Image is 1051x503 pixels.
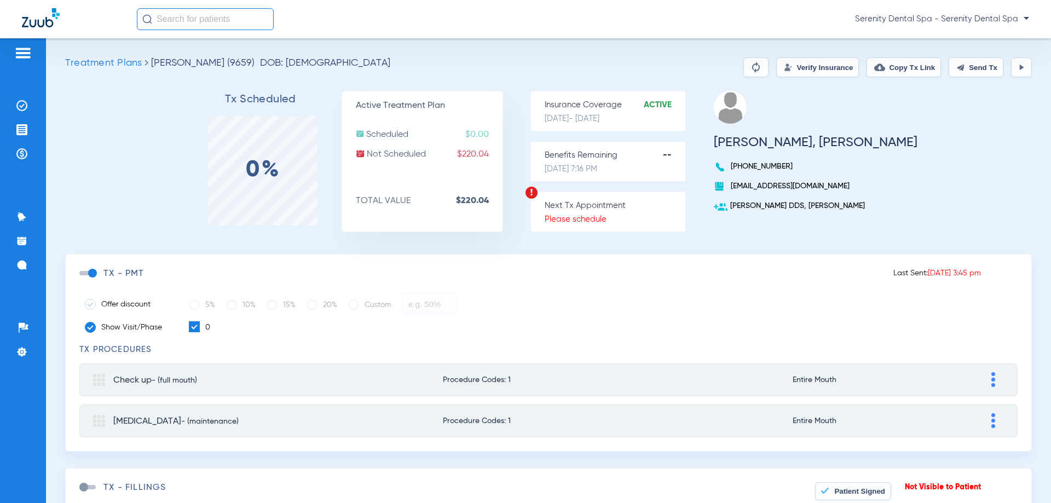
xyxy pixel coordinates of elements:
[307,294,337,316] label: 20%
[991,413,995,428] img: group-dot-blue.svg
[905,482,981,493] p: Not Visible to Patient
[714,200,917,211] p: [PERSON_NAME] DDS, [PERSON_NAME]
[893,268,981,279] p: Last Sent:
[356,100,503,111] p: Active Treatment Plan
[821,488,834,494] img: view signed treatment plan
[644,100,685,111] strong: Active
[93,374,105,386] img: group.svg
[93,415,105,427] img: group.svg
[714,137,917,148] h3: [PERSON_NAME], [PERSON_NAME]
[714,91,747,124] img: profile.png
[79,404,1018,437] mat-expansion-panel-header: [MEDICAL_DATA]- (maintenance)Procedure Codes: 1Entire Mouth
[456,195,503,206] strong: $220.04
[85,299,172,310] label: Offer discount
[85,322,172,333] label: Show Visit/Phase
[928,269,981,277] span: [DATE] 3:45 pm
[137,8,274,30] input: Search for patients
[545,214,685,225] p: Please schedule
[714,200,727,214] img: add-user.svg
[267,294,296,316] label: 15%
[79,363,1018,396] mat-expansion-panel-header: Check up- (full mouth)Procedure Codes: 1Entire Mouth
[14,47,32,60] img: hamburger-icon
[1017,63,1026,72] img: play.svg
[545,100,685,111] p: Insurance Coverage
[545,200,685,211] p: Next Tx Appointment
[189,321,210,333] label: 0
[348,294,391,316] label: Custom
[793,417,909,425] span: Entire Mouth
[103,268,145,279] h3: TX - PMT
[180,94,342,105] h3: Tx Scheduled
[815,482,891,500] button: Patient Signed
[855,14,1029,25] span: Serenity Dental Spa - Serenity Dental Spa
[246,165,280,176] label: 0%
[714,161,728,173] img: voice-call-b.svg
[356,149,503,160] p: Not Scheduled
[874,62,885,73] img: link-copy.png
[525,186,538,199] img: warning.svg
[189,294,215,316] label: 5%
[663,150,685,161] strong: --
[226,294,256,316] label: 10%
[714,181,917,192] p: [EMAIL_ADDRESS][DOMAIN_NAME]
[443,376,715,384] span: Procedure Codes: 1
[402,293,457,315] input: e.g. 50%
[545,150,685,161] p: Benefits Remaining
[714,161,917,172] p: [PHONE_NUMBER]
[834,487,885,495] span: Patient Signed
[956,63,965,72] img: send.svg
[356,129,365,138] img: scheduled.svg
[749,61,763,74] img: Reparse
[867,57,941,77] button: Copy Tx Link
[776,57,859,77] button: Verify Insurance
[991,372,995,387] img: group-dot-blue.svg
[793,376,909,384] span: Entire Mouth
[545,113,685,124] p: [DATE] - [DATE]
[465,129,503,140] span: $0.00
[142,14,152,24] img: Search Icon
[113,376,197,385] span: Check up
[113,417,239,426] span: [MEDICAL_DATA]
[79,344,1018,355] h3: TX Procedures
[152,377,197,384] span: - (full mouth)
[260,57,390,68] span: DOB: [DEMOGRAPHIC_DATA]
[457,149,503,160] span: $220.04
[151,58,255,68] span: [PERSON_NAME] (9659)
[714,181,725,192] img: book.svg
[356,149,365,158] img: not-scheduled.svg
[22,8,60,27] img: Zuub Logo
[181,418,239,425] span: - (maintenance)
[784,63,793,72] img: Verify Insurance
[996,450,1051,503] iframe: Chat Widget
[65,58,142,68] span: Treatment Plans
[356,129,503,140] p: Scheduled
[356,195,503,206] p: TOTAL VALUE
[949,57,1003,77] button: Send Tx
[443,417,715,425] span: Procedure Codes: 1
[545,164,685,175] p: [DATE] 7:16 PM
[103,482,166,493] h3: TX - FILLINGS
